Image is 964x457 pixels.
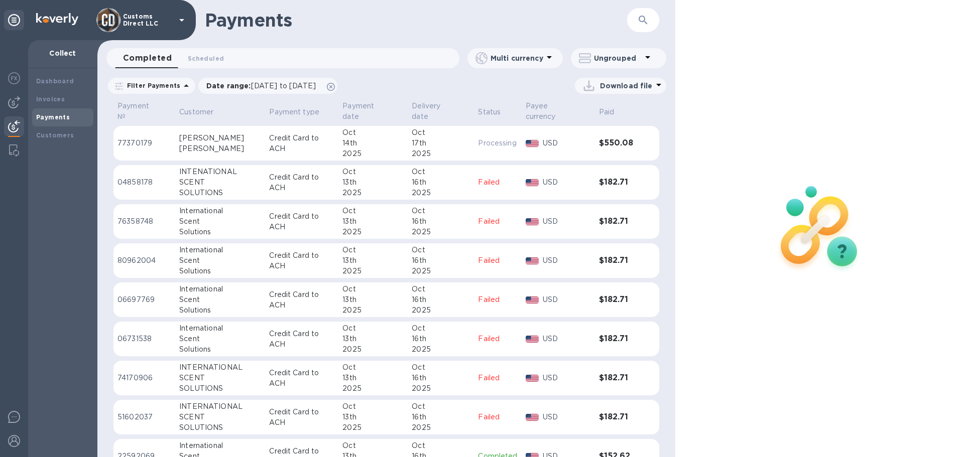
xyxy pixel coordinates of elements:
h3: $182.71 [599,178,639,187]
div: 2025 [342,344,404,355]
div: 2025 [412,422,470,433]
div: 13th [342,294,404,305]
div: SOLUTIONS [179,188,261,198]
div: SCENT [179,412,261,422]
div: INTERNATIONAL [179,401,261,412]
p: Credit Card to ACH [269,133,334,154]
div: 2025 [412,227,470,237]
div: International [179,440,261,451]
div: Oct [342,167,404,177]
h3: $550.08 [599,138,639,148]
p: USD [543,334,590,344]
p: Delivery date [412,101,457,122]
div: [PERSON_NAME] [179,133,261,143]
div: Oct [412,401,470,412]
p: Date range : [206,81,321,91]
p: Credit Card to ACH [269,250,334,271]
div: 2025 [412,305,470,316]
div: Oct [342,206,404,216]
div: Date range:[DATE] to [DATE] [198,78,337,94]
span: Payment date [342,101,404,122]
div: 13th [342,412,404,422]
div: 2025 [412,188,470,198]
img: USD [526,257,539,264]
p: 74170906 [117,373,171,383]
span: Payment № [117,101,171,122]
p: USD [543,255,590,266]
div: INTERNATIONAL [179,362,261,373]
p: USD [543,177,590,188]
img: USD [526,296,539,303]
div: 13th [342,177,404,188]
div: Oct [412,245,470,255]
h3: $182.71 [599,373,639,383]
div: Oct [412,362,470,373]
div: Oct [342,284,404,294]
p: Collect [36,48,89,58]
div: [PERSON_NAME] [179,143,261,154]
p: 77370179 [117,138,171,148]
div: Solutions [179,305,261,316]
p: Multi currency [491,53,543,63]
div: Solutions [179,227,261,237]
div: 16th [412,177,470,188]
div: 2025 [342,305,404,316]
p: Customer [179,107,213,117]
p: Download file [600,81,653,91]
div: Solutions [179,266,261,276]
div: Oct [342,401,404,412]
div: Scent [179,216,261,227]
div: 2025 [342,266,404,276]
span: Payee currency [526,101,591,122]
div: Oct [412,206,470,216]
div: SCENT [179,177,261,188]
p: 76358748 [117,216,171,227]
p: Failed [478,412,517,422]
p: Failed [478,294,517,305]
img: USD [526,414,539,421]
span: Paid [599,107,628,117]
p: Failed [478,255,517,266]
div: Oct [342,440,404,451]
p: 06731538 [117,334,171,344]
p: Credit Card to ACH [269,289,334,311]
div: 13th [342,216,404,227]
b: Dashboard [36,77,74,85]
p: 04858178 [117,177,171,188]
span: Status [478,107,514,117]
div: Oct [342,323,404,334]
div: INTENATIONAL [179,167,261,177]
div: Oct [342,127,404,138]
span: Delivery date [412,101,470,122]
p: 06697769 [117,294,171,305]
img: USD [526,179,539,186]
p: USD [543,216,590,227]
div: 2025 [412,344,470,355]
h3: $182.71 [599,217,639,226]
div: Oct [412,284,470,294]
div: 2025 [342,383,404,394]
p: USD [543,138,590,148]
p: USD [543,373,590,383]
img: USD [526,140,539,147]
div: 2025 [342,188,404,198]
b: Customers [36,131,74,139]
img: USD [526,375,539,382]
img: USD [526,336,539,343]
div: Scent [179,334,261,344]
div: 13th [342,373,404,383]
p: Failed [478,334,517,344]
p: Filter Payments [123,81,180,90]
h3: $182.71 [599,295,639,304]
div: Oct [412,323,470,334]
div: 2025 [342,148,404,159]
span: Completed [123,51,172,65]
img: Logo [36,13,78,25]
div: 2025 [412,148,470,159]
div: International [179,206,261,216]
p: Credit Card to ACH [269,172,334,193]
p: Ungrouped [594,53,642,63]
div: Oct [412,167,470,177]
p: Failed [478,373,517,383]
span: Payment type [269,107,332,117]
